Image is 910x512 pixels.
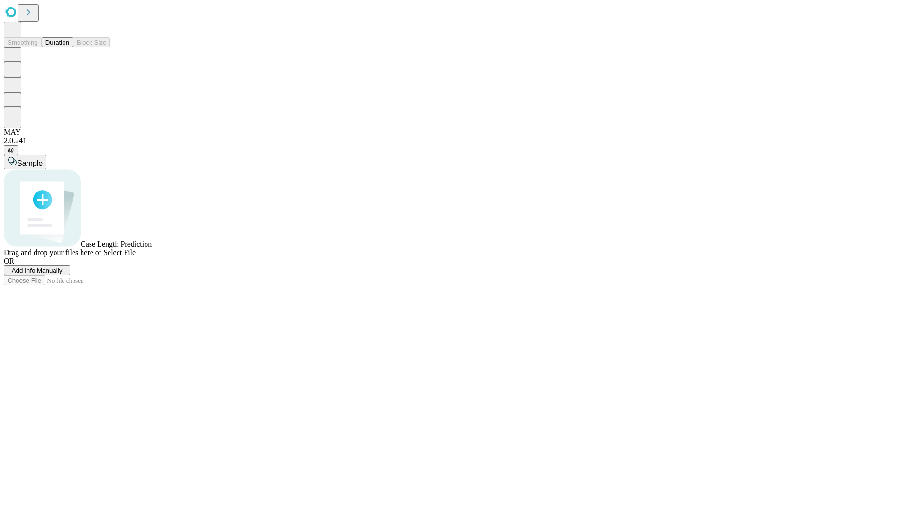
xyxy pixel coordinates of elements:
[4,257,14,265] span: OR
[4,37,42,47] button: Smoothing
[73,37,110,47] button: Block Size
[4,128,906,137] div: MAY
[4,265,70,275] button: Add Info Manually
[4,145,18,155] button: @
[42,37,73,47] button: Duration
[103,248,136,256] span: Select File
[12,267,63,274] span: Add Info Manually
[8,146,14,154] span: @
[81,240,152,248] span: Case Length Prediction
[4,155,46,169] button: Sample
[4,137,906,145] div: 2.0.241
[4,248,101,256] span: Drag and drop your files here or
[17,159,43,167] span: Sample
